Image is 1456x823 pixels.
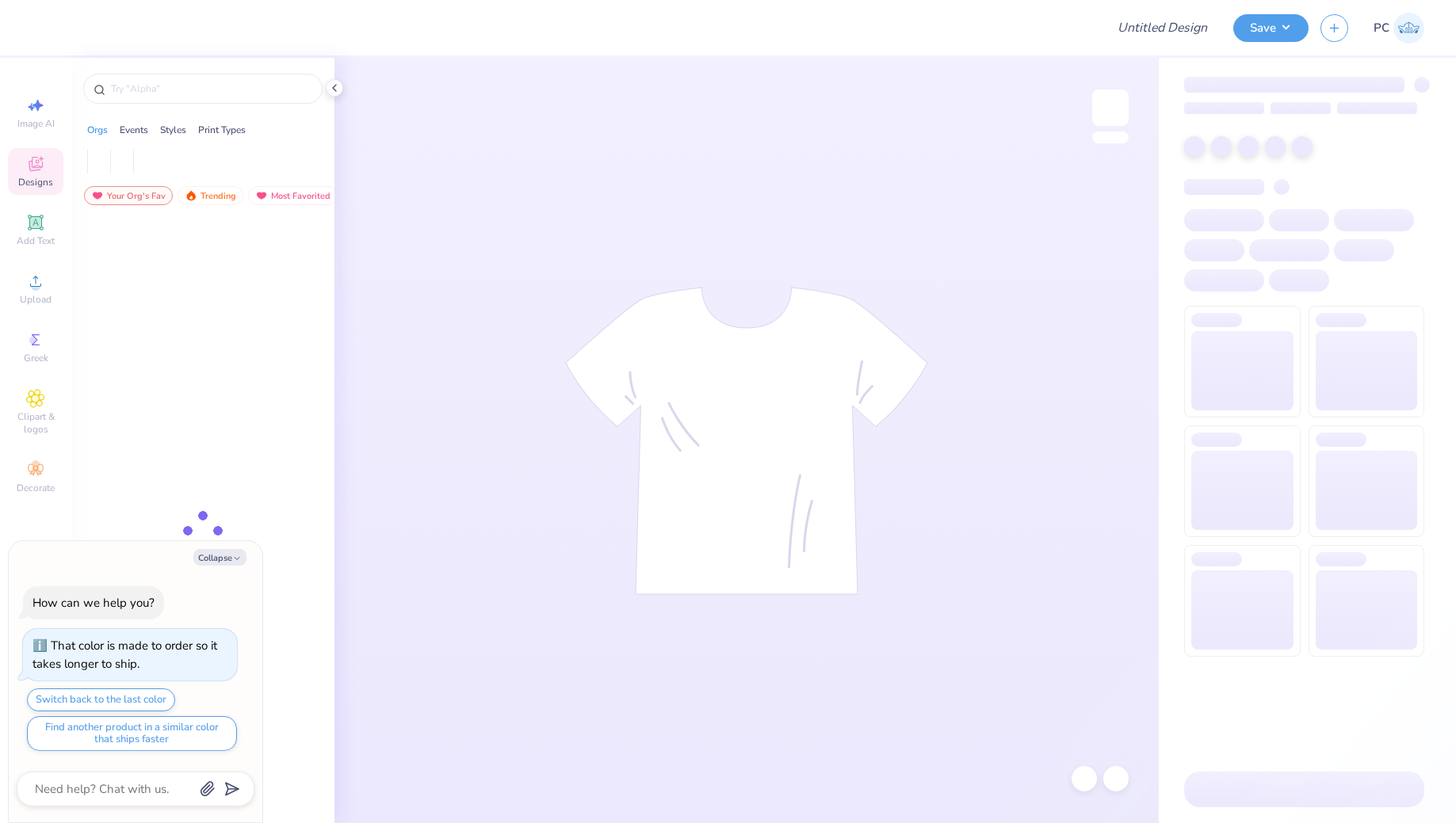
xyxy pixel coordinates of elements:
[27,688,175,711] button: Switch back to the last color
[27,716,237,751] button: Find another product in a similar color that ships faster
[32,638,217,672] div: That color is made to order so it takes longer to ship.
[120,123,148,137] div: Events
[193,549,246,566] button: Collapse
[1374,19,1389,37] span: PC
[1393,13,1424,44] img: Pema Choden Lama
[17,482,55,494] span: Decorate
[32,595,155,611] div: How can we help you?
[17,117,55,130] span: Image AI
[18,176,53,189] span: Designs
[1374,13,1424,44] a: PC
[178,186,243,205] div: Trending
[17,234,55,247] span: Add Text
[248,186,338,205] div: Most Favorited
[87,123,108,137] div: Orgs
[1105,12,1221,44] input: Untitled Design
[84,186,173,205] div: Your Org's Fav
[160,123,186,137] div: Styles
[565,287,928,595] img: tee-skeleton.svg
[24,352,48,364] span: Greek
[91,190,104,201] img: most_fav.gif
[20,293,52,306] span: Upload
[109,81,312,97] input: Try "Alpha"
[198,123,246,137] div: Print Types
[255,190,268,201] img: most_fav.gif
[8,410,63,436] span: Clipart & logos
[1233,14,1309,42] button: Save
[185,190,197,201] img: trending.gif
